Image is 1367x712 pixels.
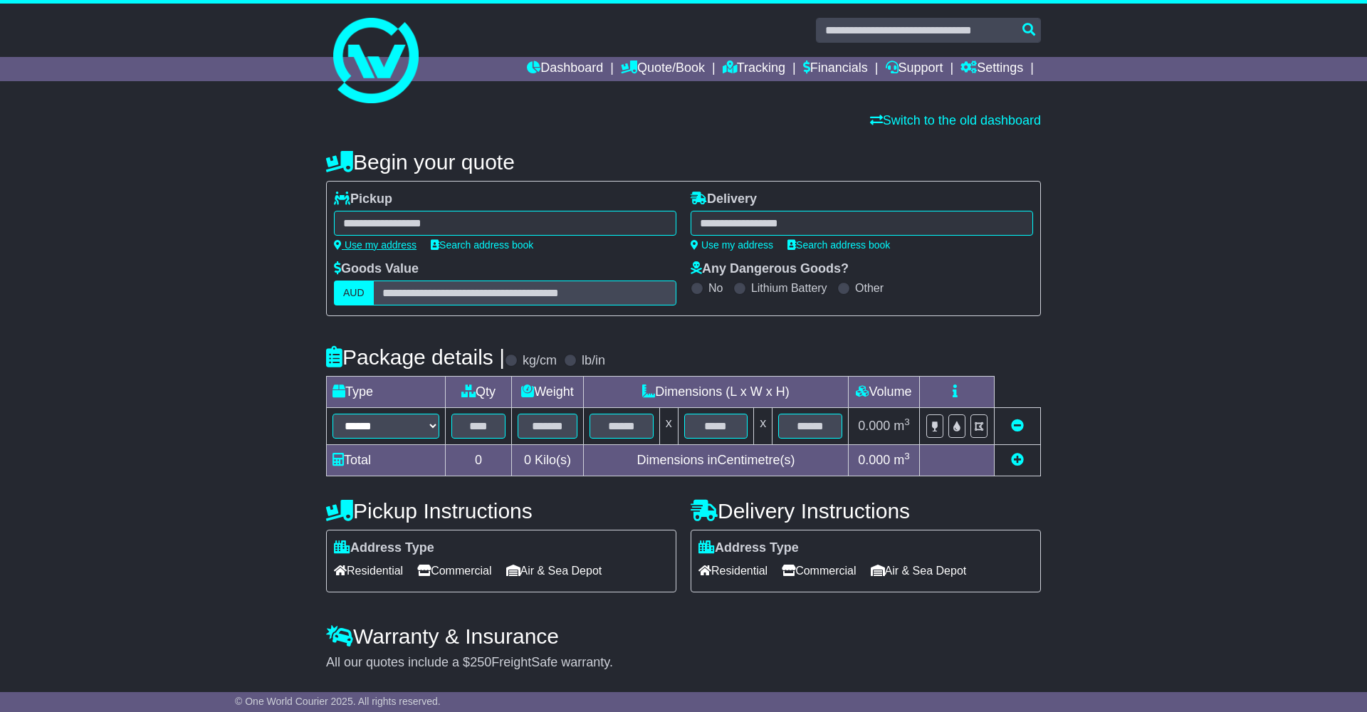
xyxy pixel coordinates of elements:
a: Use my address [334,239,417,251]
span: 0.000 [858,453,890,467]
td: Volume [848,377,919,408]
a: Support [886,57,943,81]
label: Goods Value [334,261,419,277]
a: Search address book [787,239,890,251]
td: Qty [446,377,512,408]
td: Weight [512,377,584,408]
label: Delivery [691,192,757,207]
a: Quote/Book [621,57,705,81]
a: Dashboard [527,57,603,81]
span: 0.000 [858,419,890,433]
span: © One World Courier 2025. All rights reserved. [235,696,441,707]
td: Type [327,377,446,408]
label: Lithium Battery [751,281,827,295]
label: kg/cm [523,353,557,369]
a: Tracking [723,57,785,81]
sup: 3 [904,451,910,461]
a: Use my address [691,239,773,251]
h4: Pickup Instructions [326,499,676,523]
label: Pickup [334,192,392,207]
span: Air & Sea Depot [871,560,967,582]
a: Search address book [431,239,533,251]
td: Total [327,445,446,476]
a: Add new item [1011,453,1024,467]
label: Any Dangerous Goods? [691,261,849,277]
span: Residential [334,560,403,582]
td: x [754,408,772,445]
span: Residential [698,560,768,582]
span: Commercial [782,560,856,582]
label: Address Type [698,540,799,556]
span: 250 [470,655,491,669]
span: Commercial [417,560,491,582]
span: Air & Sea Depot [506,560,602,582]
td: Dimensions (L x W x H) [583,377,848,408]
td: x [659,408,678,445]
td: 0 [446,445,512,476]
h4: Package details | [326,345,505,369]
h4: Delivery Instructions [691,499,1041,523]
span: m [894,419,910,433]
sup: 3 [904,417,910,427]
td: Kilo(s) [512,445,584,476]
h4: Warranty & Insurance [326,624,1041,648]
td: Dimensions in Centimetre(s) [583,445,848,476]
span: 0 [524,453,531,467]
span: m [894,453,910,467]
label: AUD [334,281,374,305]
label: lb/in [582,353,605,369]
label: Address Type [334,540,434,556]
label: No [708,281,723,295]
h4: Begin your quote [326,150,1041,174]
a: Settings [960,57,1023,81]
a: Switch to the old dashboard [870,113,1041,127]
label: Other [855,281,884,295]
div: All our quotes include a $ FreightSafe warranty. [326,655,1041,671]
a: Financials [803,57,868,81]
a: Remove this item [1011,419,1024,433]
